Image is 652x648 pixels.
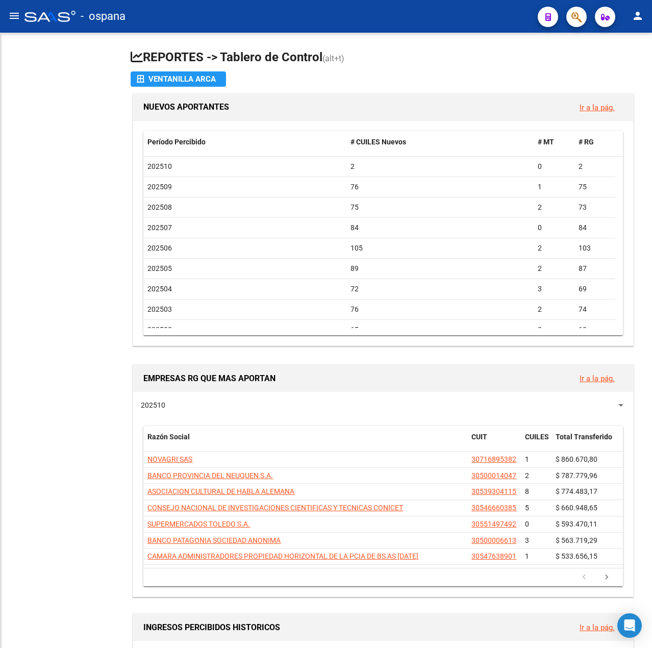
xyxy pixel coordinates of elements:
[579,161,611,172] div: 2
[147,455,192,463] span: NOVAGRI SAS
[147,305,172,313] span: 202503
[632,10,644,22] mat-icon: person
[538,202,570,213] div: 2
[143,373,275,383] span: EMPRESAS RG QUE MAS APORTAN
[147,536,281,544] span: BANCO PATAGONIA SOCIEDAD ANONIMA
[147,471,273,480] span: BANCO PROVINCIA DEL NEUQUEN S.A.
[571,369,623,388] button: Ir a la pág.
[538,181,570,193] div: 1
[579,263,611,275] div: 87
[556,455,597,463] span: $ 860.670,80
[143,622,280,632] span: INGRESOS PERCIBIDOS HISTORICOS
[571,98,623,117] button: Ir a la pág.
[471,487,516,495] span: 30539304115
[525,433,549,441] span: CUILES
[147,264,172,272] span: 202505
[579,283,611,295] div: 69
[580,623,615,632] a: Ir a la pág.
[597,572,616,583] a: go to next page
[556,504,597,512] span: $ 660.948,65
[617,613,642,638] div: Open Intercom Messenger
[81,5,126,28] span: - ospana
[147,487,294,495] span: ASOCIACION CULTURAL DE HABLA ALEMANA
[579,181,611,193] div: 75
[147,183,172,191] span: 202509
[147,223,172,232] span: 202507
[579,242,611,254] div: 103
[350,263,530,275] div: 89
[525,471,529,480] span: 2
[471,455,516,463] span: 30716895382
[147,203,172,211] span: 202508
[147,138,206,146] span: Período Percibido
[471,504,516,512] span: 30546660385
[579,138,594,146] span: # RG
[556,536,597,544] span: $ 563.719,29
[143,102,229,112] span: NUEVOS APORTANTES
[350,138,406,146] span: # CUILES Nuevos
[538,283,570,295] div: 3
[571,618,623,637] button: Ir a la pág.
[471,471,516,480] span: 30500014047
[350,242,530,254] div: 105
[346,131,534,153] datatable-header-cell: # CUILES Nuevos
[579,222,611,234] div: 84
[147,552,418,560] span: CAMARA ADMINISTRADORES PROPIEDAD HORIZONTAL DE LA PCIA DE BS AS [DATE]
[579,324,611,336] div: 63
[471,520,516,528] span: 30551497492
[471,433,487,441] span: CUIT
[147,504,403,512] span: CONSEJO NACIONAL DE INVESTIGACIONES CIENTIFICAS Y TECNICAS CONICET
[350,324,530,336] div: 65
[551,426,623,460] datatable-header-cell: Total Transferido
[525,455,529,463] span: 1
[350,202,530,213] div: 75
[147,433,190,441] span: Razón Social
[350,283,530,295] div: 72
[525,520,529,528] span: 0
[538,324,570,336] div: 2
[350,222,530,234] div: 84
[143,426,467,460] datatable-header-cell: Razón Social
[525,536,529,544] span: 3
[556,552,597,560] span: $ 533.656,15
[141,401,165,409] span: 202510
[322,54,344,63] span: (alt+t)
[538,138,554,146] span: # MT
[131,49,636,67] h1: REPORTES -> Tablero de Control
[579,304,611,315] div: 74
[350,304,530,315] div: 76
[534,131,574,153] datatable-header-cell: # MT
[471,536,516,544] span: 30500006613
[538,242,570,254] div: 2
[521,426,551,460] datatable-header-cell: CUILES
[137,71,220,87] div: Ventanilla ARCA
[147,285,172,293] span: 202504
[580,374,615,383] a: Ir a la pág.
[525,487,529,495] span: 8
[538,304,570,315] div: 2
[8,10,20,22] mat-icon: menu
[556,487,597,495] span: $ 774.483,17
[574,131,615,153] datatable-header-cell: # RG
[574,572,594,583] a: go to previous page
[131,71,226,87] button: Ventanilla ARCA
[579,202,611,213] div: 73
[350,161,530,172] div: 2
[467,426,521,460] datatable-header-cell: CUIT
[143,131,346,153] datatable-header-cell: Período Percibido
[471,552,516,560] span: 30547638901
[147,244,172,252] span: 202506
[525,552,529,560] span: 1
[350,181,530,193] div: 76
[525,504,529,512] span: 5
[538,263,570,275] div: 2
[556,433,612,441] span: Total Transferido
[556,520,597,528] span: $ 593.470,11
[538,161,570,172] div: 0
[580,103,615,112] a: Ir a la pág.
[147,520,250,528] span: SUPERMERCADOS TOLEDO S.A.
[538,222,570,234] div: 0
[147,326,172,334] span: 202502
[147,162,172,170] span: 202510
[556,471,597,480] span: $ 787.779,96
